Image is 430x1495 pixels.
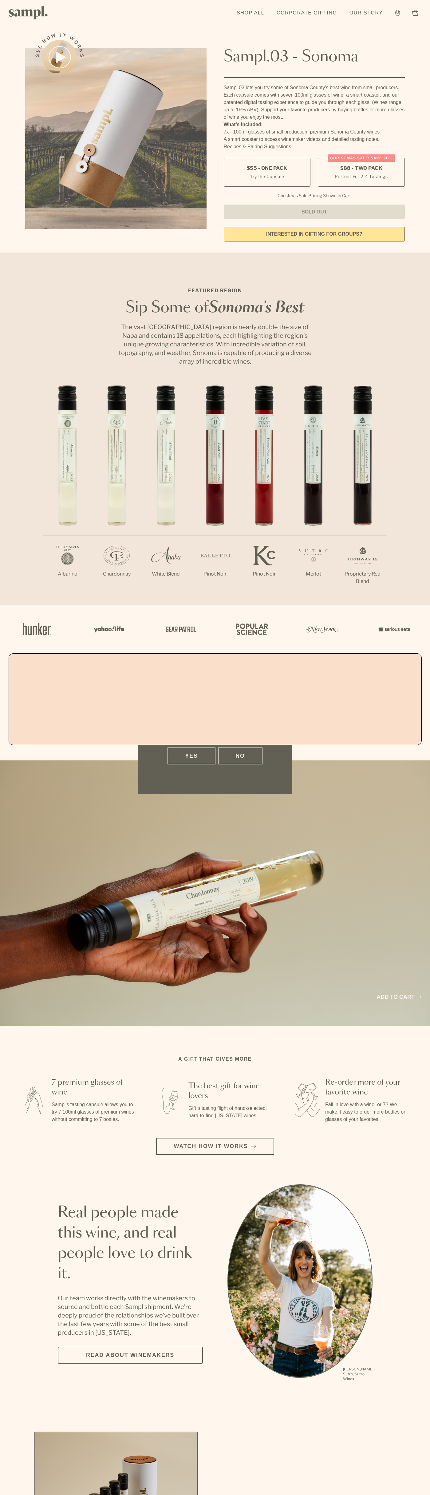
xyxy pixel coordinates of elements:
span: $88 - Two Pack [340,165,382,172]
button: Sold Out [224,205,405,219]
a: Shop All [234,6,267,20]
small: Perfect For 2-4 Tastings [335,173,388,180]
p: [PERSON_NAME] Sutro, Sutro Wines [343,1367,373,1381]
ul: carousel [227,1184,373,1382]
a: Corporate Gifting [274,6,340,20]
div: slide 1 [227,1184,373,1382]
div: Christmas SALE! Save 20% [328,154,395,162]
img: Sampl.03 - Sonoma [25,48,207,229]
img: Sampl logo [9,6,48,19]
small: Try the Capsule [250,173,284,180]
button: No [218,747,262,764]
p: Pinot Noir [191,570,240,578]
li: 5 / 7 [240,385,289,597]
button: Yes [168,747,215,764]
button: See how it works [42,40,77,74]
a: interested in gifting for groups? [224,227,405,241]
p: White Blend [141,570,191,578]
li: 7 / 7 [338,385,387,605]
li: 4 / 7 [191,385,240,597]
li: 2 / 7 [92,385,141,597]
p: Chardonnay [92,570,141,578]
li: 3 / 7 [141,385,191,597]
p: Merlot [289,570,338,578]
p: Proprietary Red Blend [338,570,387,585]
a: Add to cart [377,993,421,1001]
li: 6 / 7 [289,385,338,597]
p: Albarino [43,570,92,578]
a: Our Story [346,6,386,20]
span: $55 - One Pack [247,165,287,172]
li: 1 / 7 [43,385,92,597]
p: Pinot Noir [240,570,289,578]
